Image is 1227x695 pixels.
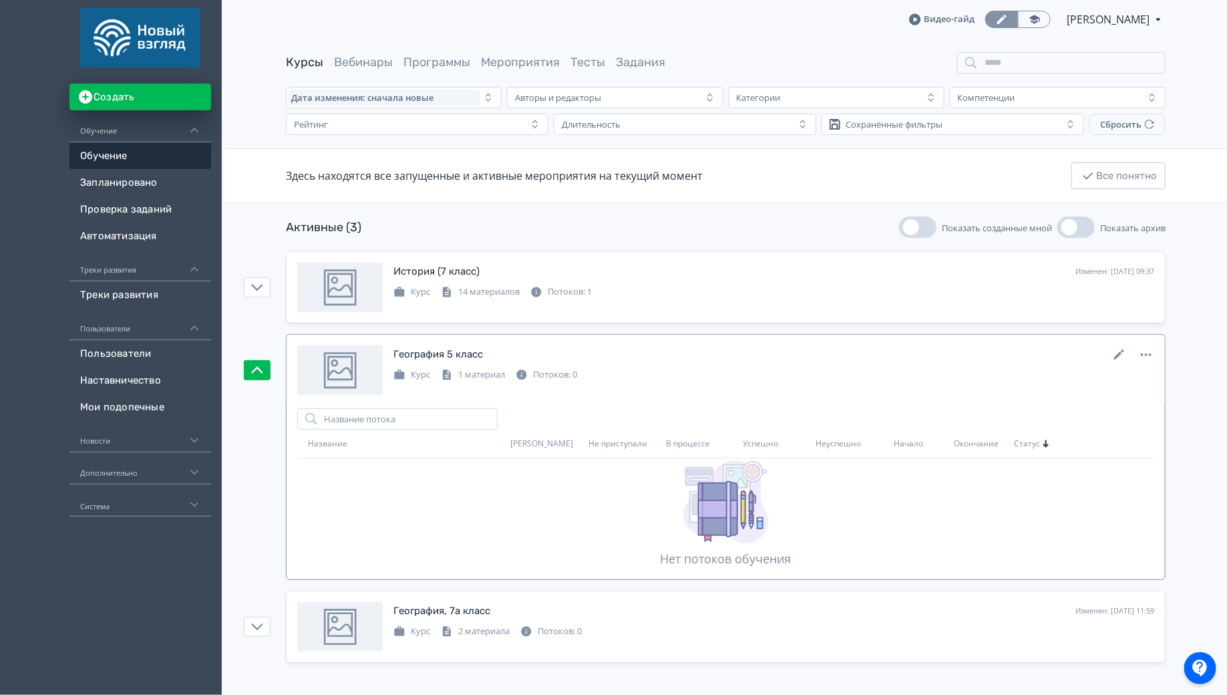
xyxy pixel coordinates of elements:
[909,13,975,26] a: Видео-гайд
[822,114,1084,135] button: Сохранённые фильтры
[286,219,361,237] div: Активные (3)
[291,92,433,103] span: Дата изменения: сначала новые
[393,347,483,362] div: География 5 класс
[286,55,323,69] a: Курсы
[286,114,548,135] button: Рейтинг
[481,55,560,69] a: Мероприятия
[393,264,480,279] div: История (7 класс)
[516,368,577,382] div: Потоков: 0
[1075,605,1154,617] div: Изменен: [DATE] 11:59
[666,438,737,450] div: В процессе
[846,119,942,130] div: Сохранённые фильтры
[1100,222,1166,234] span: Показать архив
[393,368,430,382] div: Курс
[950,87,1166,108] button: Компетенции
[69,394,211,420] a: Мои подопечные
[69,340,211,367] a: Пользователи
[729,87,944,108] button: Категории
[69,367,211,394] a: Наставничество
[69,169,211,196] a: Запланировано
[1018,11,1051,28] a: Переключиться в режим ученика
[1067,11,1152,27] span: Даниил Перхулов
[816,438,888,450] div: Неуспешно
[69,110,211,142] div: Обучение
[69,420,211,452] div: Новости
[954,438,999,450] span: Окончание
[69,249,211,281] div: Треки развития
[69,196,211,223] a: Проверка заданий
[510,438,583,450] div: [PERSON_NAME]
[393,285,430,299] div: Курс
[393,625,430,638] div: Курс
[286,168,703,184] div: Здесь находятся все запущенные и активные мероприятия на текущий момент
[562,119,621,130] div: Длительность
[743,438,811,450] div: Успешно
[69,281,211,308] a: Треки развития
[441,285,520,299] div: 14 материалов
[554,114,816,135] button: Длительность
[69,452,211,484] div: Дополнительно
[69,84,211,110] button: Создать
[588,438,661,450] div: Не приступали
[894,438,923,450] span: Начало
[942,222,1052,234] span: Показать созданные мной
[334,55,393,69] a: Вебинары
[1071,162,1166,189] button: Все понятно
[69,142,211,169] a: Обучение
[958,92,1015,103] div: Компетенции
[1089,114,1166,135] button: Сбросить
[441,368,505,382] div: 1 материал
[393,603,490,619] div: География, 7а класс
[441,625,510,638] div: 2 материала
[1014,438,1040,450] span: Статус
[737,92,781,103] div: Категории
[520,625,582,638] div: Потоков: 0
[69,308,211,340] div: Пользователи
[570,55,605,69] a: Тесты
[403,55,470,69] a: Программы
[308,438,347,450] span: Название
[515,92,601,103] div: Авторы и редакторы
[530,285,592,299] div: Потоков: 1
[298,550,1154,568] div: Нет потоков обучения
[616,55,665,69] a: Задания
[1075,266,1154,277] div: Изменен: [DATE] 09:37
[294,119,328,130] div: Рейтинг
[69,223,211,249] a: Автоматизация
[69,484,211,517] div: Система
[507,87,723,108] button: Авторы и редакторы
[286,87,502,108] button: Дата изменения: сначала новые
[80,8,200,67] img: https://files.teachbase.ru/system/account/58660/logo/medium-06d2db31b665f80610edcfcd78931e19.png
